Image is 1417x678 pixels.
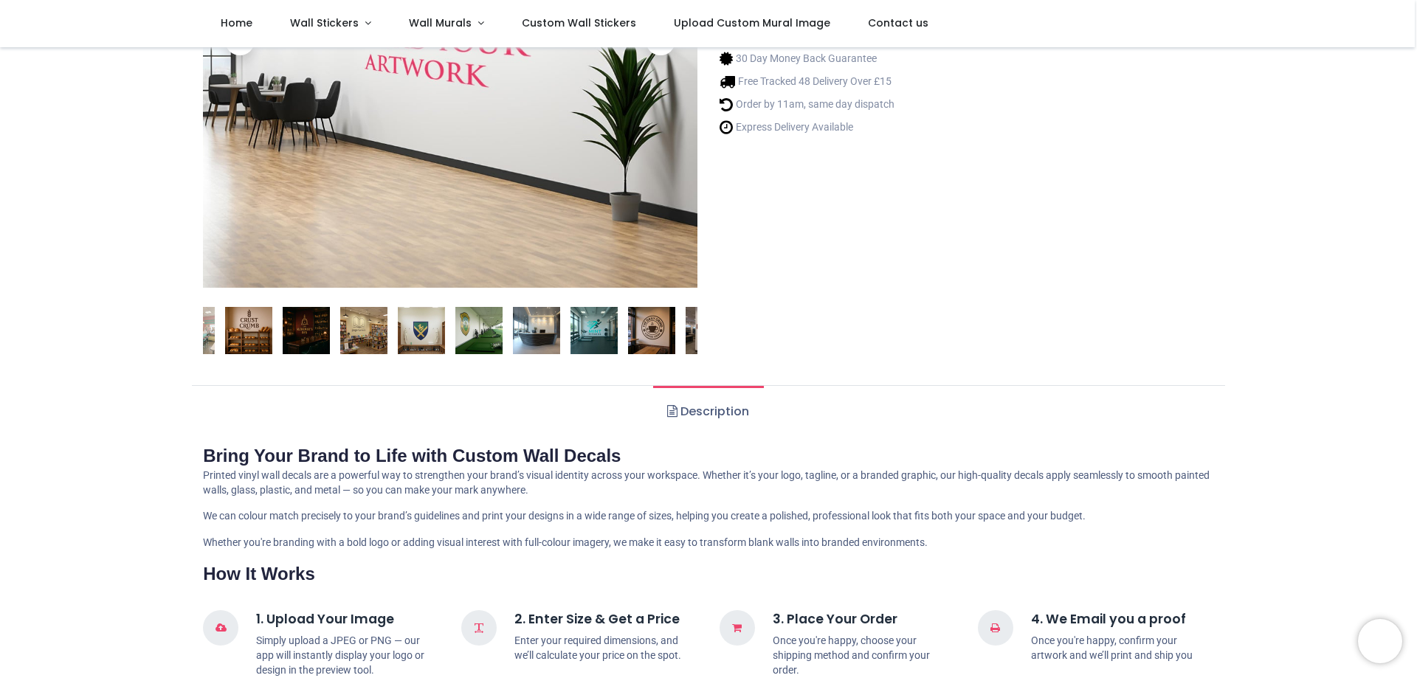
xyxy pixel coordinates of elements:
[283,307,330,354] img: Custom Wall Sticker - Logo or Artwork Printing - Upload your design
[513,307,560,354] img: Custom Wall Sticker - Logo or Artwork Printing - Upload your design
[514,610,680,628] strong: 2. Enter Size & Get a Price
[256,610,394,628] strong: 1. Upload Your Image
[1031,634,1214,663] p: Once you're happy, confirm your artwork and we’ll print and ship you
[203,536,1214,550] p: Whether you're branding with a bold logo or adding visual interest with full-colour imagery, we m...
[522,15,636,30] span: Custom Wall Stickers
[773,634,956,677] p: Once you're happy, choose your shipping method and confirm your order.
[203,509,1214,524] p: We can colour match precisely to your brand’s guidelines and print your designs in a wide range o...
[340,307,387,354] img: Custom Wall Sticker - Logo or Artwork Printing - Upload your design
[868,15,928,30] span: Contact us
[221,15,252,30] span: Home
[203,564,315,584] strong: How It Works
[773,610,897,628] strong: 3. Place Your Order
[409,15,472,30] span: Wall Murals
[455,307,503,354] img: Custom Wall Sticker - Logo or Artwork Printing - Upload your design
[256,634,439,677] p: Simply upload a JPEG or PNG — our app will instantly display your logo or design in the preview t...
[653,386,763,437] a: Description
[674,15,830,30] span: Upload Custom Mural Image
[1358,619,1402,663] iframe: Brevo live chat
[225,307,272,354] img: Custom Wall Sticker - Logo or Artwork Printing - Upload your design
[720,74,931,89] li: Free Tracked 48 Delivery Over £15
[203,468,1214,497] p: Printed vinyl wall decals are a powerful way to strengthen your brand’s visual identity across yo...
[398,307,445,354] img: Custom Wall Sticker - Logo or Artwork Printing - Upload your design
[720,120,931,135] li: Express Delivery Available
[290,15,359,30] span: Wall Stickers
[203,446,621,466] strong: Bring Your Brand to Life with Custom Wall Decals
[570,307,618,354] img: Custom Wall Sticker - Logo or Artwork Printing - Upload your design
[686,307,733,354] img: Custom Wall Sticker - Logo or Artwork Printing - Upload your design
[514,634,697,663] p: Enter your required dimensions, and we’ll calculate your price on the spot.
[720,97,931,112] li: Order by 11am, same day dispatch
[628,307,675,354] img: Custom Wall Sticker - Logo or Artwork Printing - Upload your design
[1031,610,1186,628] strong: 4. We Email you a proof
[720,51,931,66] li: 30 Day Money Back Guarantee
